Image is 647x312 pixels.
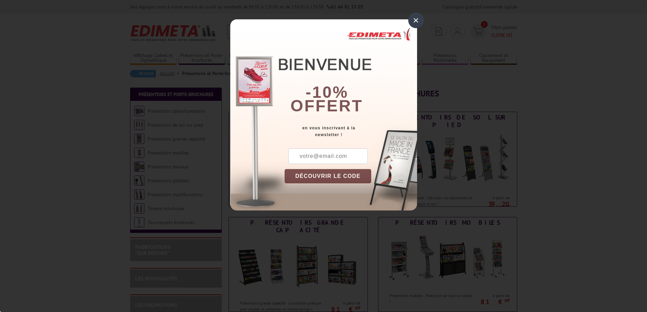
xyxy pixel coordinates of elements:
div: × [408,13,424,28]
div: en vous inscrivant à la newsletter ! [285,125,417,138]
font: offert [290,97,363,115]
b: -10% [306,83,348,101]
button: DÉCOUVRIR LE CODE [285,169,372,183]
input: votre@email.com [288,148,368,164]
